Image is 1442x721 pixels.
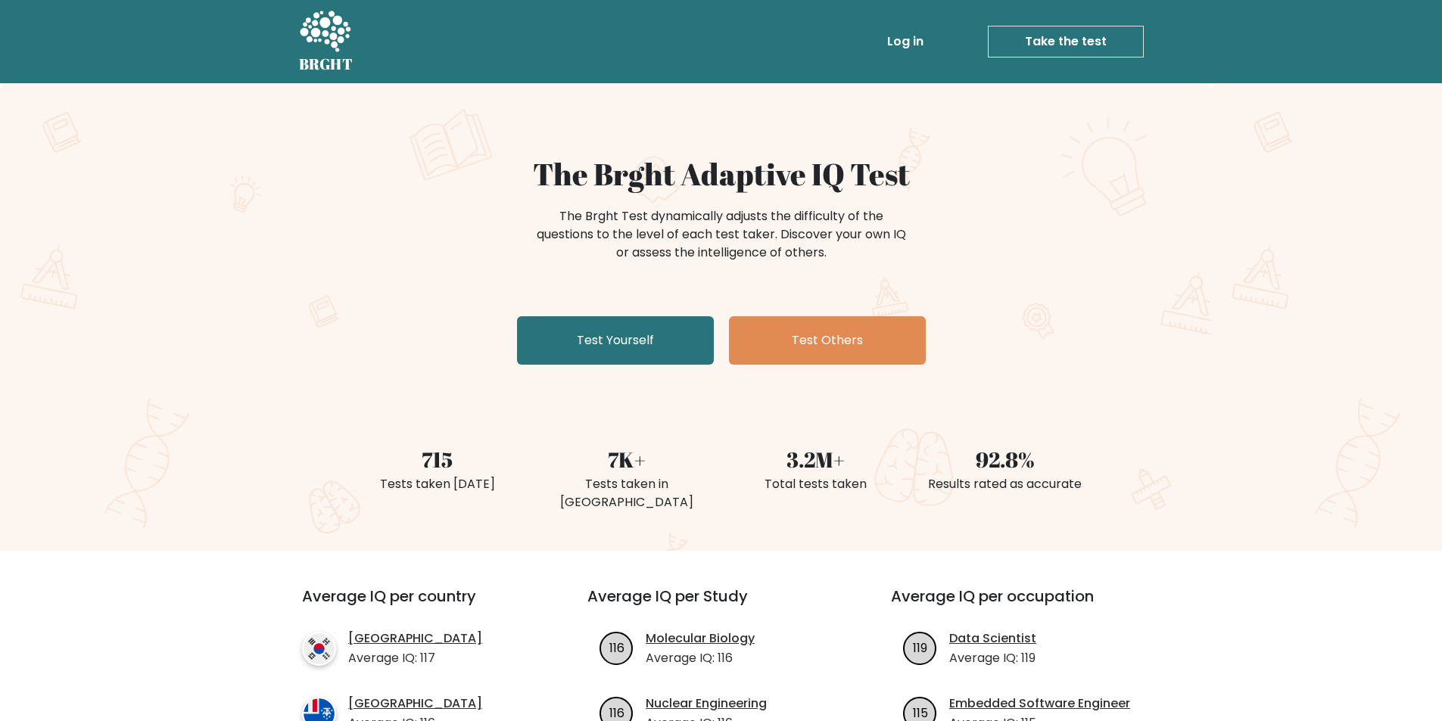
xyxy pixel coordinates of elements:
[913,639,927,656] text: 119
[352,156,1091,192] h1: The Brght Adaptive IQ Test
[299,6,353,77] a: BRGHT
[730,475,902,493] div: Total tests taken
[352,475,523,493] div: Tests taken [DATE]
[949,695,1130,713] a: Embedded Software Engineer
[541,475,712,511] div: Tests taken in [GEOGRAPHIC_DATA]
[646,695,767,713] a: Nuclear Engineering
[920,443,1091,475] div: 92.8%
[609,704,624,721] text: 116
[299,55,353,73] h5: BRGHT
[988,26,1144,57] a: Take the test
[913,704,928,721] text: 115
[348,649,482,667] p: Average IQ: 117
[949,629,1036,648] a: Data Scientist
[949,649,1036,667] p: Average IQ: 119
[532,207,911,262] div: The Brght Test dynamically adjusts the difficulty of the questions to the level of each test take...
[881,26,930,57] a: Log in
[302,587,533,623] h3: Average IQ per country
[730,443,902,475] div: 3.2M+
[517,316,714,365] a: Test Yourself
[609,639,624,656] text: 116
[646,649,755,667] p: Average IQ: 116
[891,587,1158,623] h3: Average IQ per occupation
[587,587,855,623] h3: Average IQ per Study
[541,443,712,475] div: 7K+
[302,632,336,666] img: country
[348,629,482,648] a: [GEOGRAPHIC_DATA]
[646,629,755,648] a: Molecular Biology
[920,475,1091,493] div: Results rated as accurate
[348,695,482,713] a: [GEOGRAPHIC_DATA]
[729,316,926,365] a: Test Others
[352,443,523,475] div: 715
